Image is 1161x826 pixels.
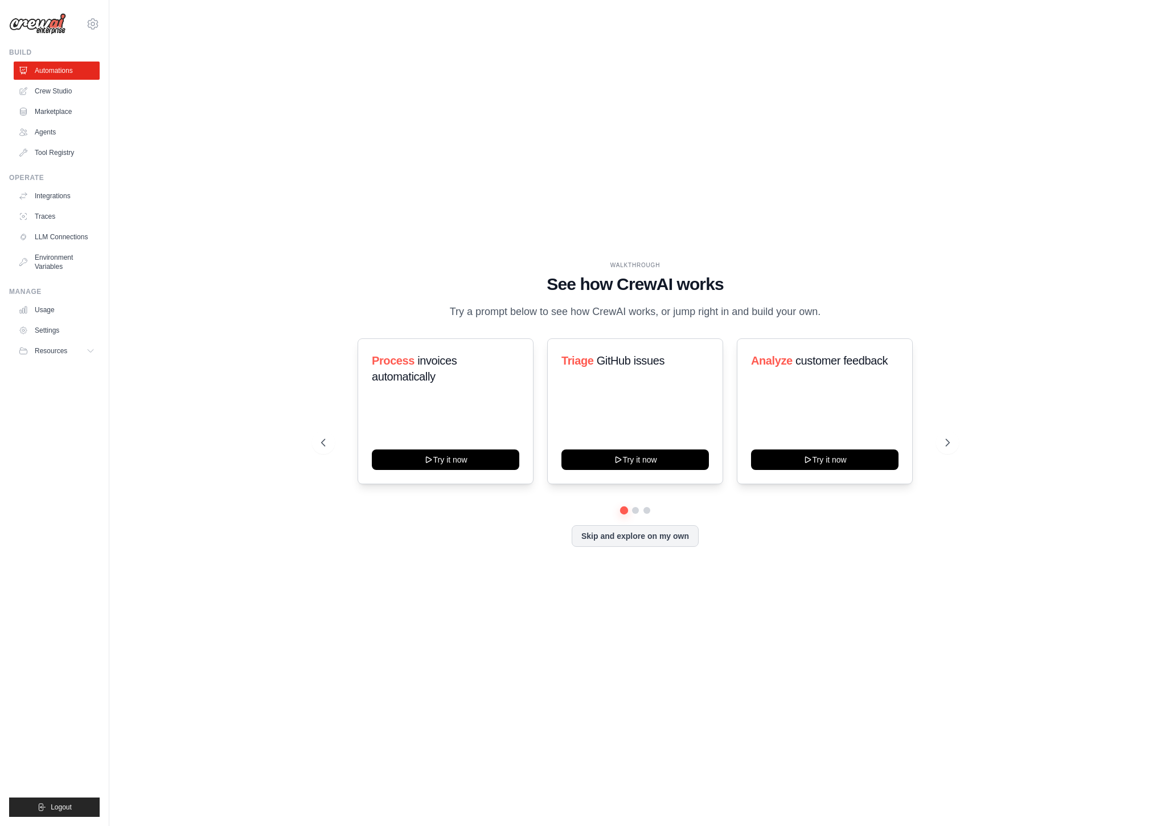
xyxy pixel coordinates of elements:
div: Build [9,48,100,57]
span: Resources [35,346,67,355]
div: WALKTHROUGH [321,261,950,269]
a: Tool Registry [14,144,100,162]
span: customer feedback [795,354,888,367]
div: Manage [9,287,100,296]
div: Operate [9,173,100,182]
button: Try it now [751,449,899,470]
button: Try it now [561,449,709,470]
a: Environment Variables [14,248,100,276]
button: Logout [9,798,100,817]
span: Process [372,354,415,367]
span: Triage [561,354,594,367]
span: GitHub issues [597,354,664,367]
a: Automations [14,62,100,80]
span: Analyze [751,354,793,367]
a: LLM Connections [14,228,100,246]
a: Marketplace [14,103,100,121]
a: Crew Studio [14,82,100,100]
span: Logout [51,803,72,812]
a: Agents [14,123,100,141]
p: Try a prompt below to see how CrewAI works, or jump right in and build your own. [444,304,827,320]
a: Traces [14,207,100,226]
img: Logo [9,13,66,35]
h1: See how CrewAI works [321,274,950,295]
a: Settings [14,321,100,340]
a: Integrations [14,187,100,205]
button: Try it now [372,449,519,470]
button: Resources [14,342,100,360]
a: Usage [14,301,100,319]
span: invoices automatically [372,354,457,383]
button: Skip and explore on my own [572,525,699,547]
